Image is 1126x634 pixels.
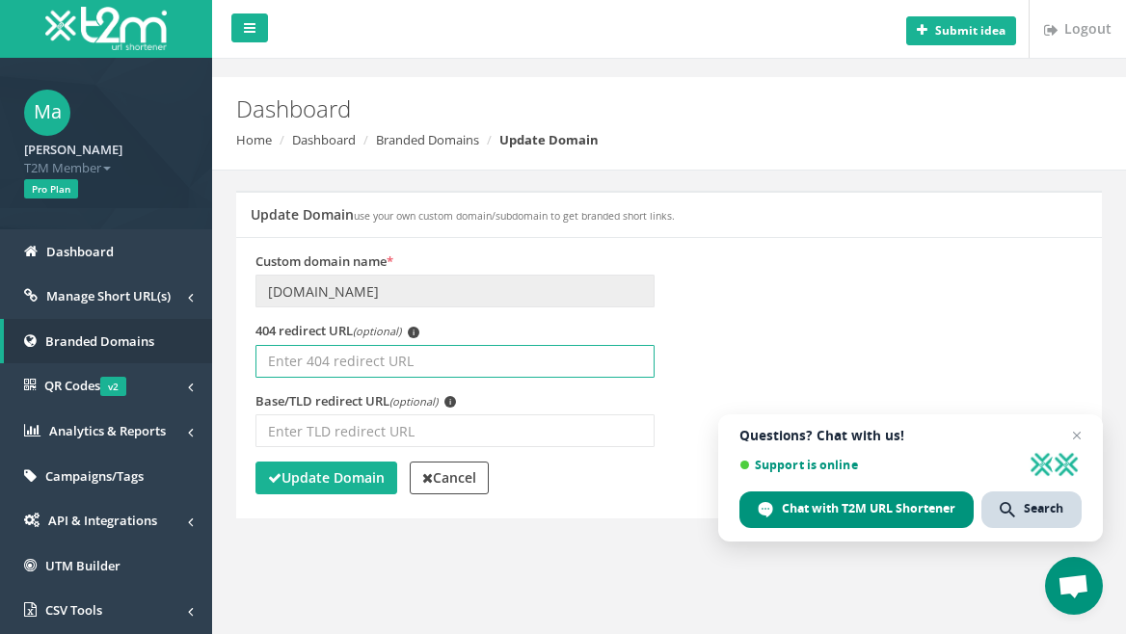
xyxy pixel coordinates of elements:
span: Support is online [739,458,1022,472]
span: Campaigns/Tags [45,467,144,485]
span: i [444,396,456,408]
a: Cancel [410,462,489,494]
a: Branded Domains [376,131,479,148]
span: Chat with T2M URL Shortener [782,500,955,517]
button: Submit idea [906,16,1016,45]
span: Close chat [1065,424,1088,447]
strong: Cancel [422,468,476,487]
a: [PERSON_NAME] T2M Member [24,136,188,176]
span: CSV Tools [45,601,102,619]
strong: Update Domain [268,468,385,487]
em: (optional) [389,394,438,409]
h5: Update Domain [251,207,675,222]
input: Enter domain name [255,275,655,307]
input: Enter 404 redirect URL [255,345,655,378]
input: Enter TLD redirect URL [255,414,655,447]
button: Update Domain [255,462,397,494]
span: Questions? Chat with us! [739,428,1082,443]
label: Custom domain name [255,252,393,271]
span: Analytics & Reports [49,422,166,439]
span: Manage Short URL(s) [46,287,171,304]
img: T2M [45,7,167,50]
span: Pro Plan [24,179,78,198]
strong: Update Domain [499,131,599,148]
span: API & Integrations [48,512,157,529]
span: Branded Domains [45,332,154,350]
h2: Dashboard [236,96,1102,121]
div: Chat with T2M URL Shortener [739,491,974,528]
label: 404 redirect URL [255,322,419,340]
div: Search [981,491,1082,528]
em: (optional) [353,324,401,338]
small: use your own custom domain/subdomain to get branded short links. [354,209,675,223]
span: v2 [100,377,126,396]
span: Dashboard [46,243,114,260]
label: Base/TLD redirect URL [255,392,456,410]
a: Home [236,131,272,148]
b: Submit idea [935,22,1005,39]
div: Open chat [1045,557,1103,615]
strong: [PERSON_NAME] [24,141,122,158]
span: Search [1024,500,1063,517]
a: Dashboard [292,131,356,148]
span: T2M Member [24,159,188,177]
span: i [408,327,419,338]
span: Ma [24,90,70,136]
span: QR Codes [44,377,126,394]
span: UTM Builder [45,557,121,574]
